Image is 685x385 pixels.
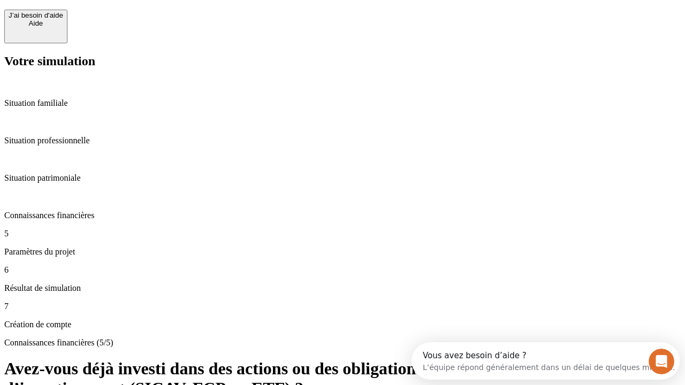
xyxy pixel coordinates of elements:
p: Situation professionnelle [4,136,681,145]
h2: Votre simulation [4,54,681,68]
p: 5 [4,229,681,238]
div: Vous avez besoin d’aide ? [11,9,263,18]
iframe: Intercom live chat [649,349,674,374]
p: Création de compte [4,320,681,329]
iframe: Intercom live chat discovery launcher [412,342,680,380]
p: Connaissances financières [4,211,681,220]
p: 6 [4,265,681,275]
p: 7 [4,302,681,311]
div: J’ai besoin d'aide [9,11,63,19]
p: Situation patrimoniale [4,173,681,183]
div: Ouvrir le Messenger Intercom [4,4,295,34]
p: Connaissances financières (5/5) [4,338,681,348]
p: Paramètres du projet [4,247,681,257]
p: Situation familiale [4,98,681,108]
div: Aide [9,19,63,27]
button: J’ai besoin d'aideAide [4,10,67,43]
div: L’équipe répond généralement dans un délai de quelques minutes. [11,18,263,29]
p: Résultat de simulation [4,283,681,293]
